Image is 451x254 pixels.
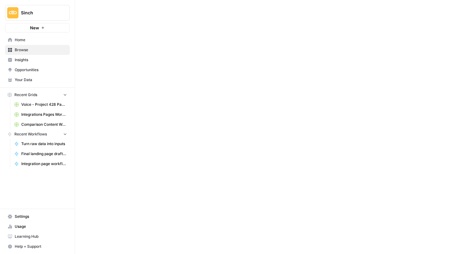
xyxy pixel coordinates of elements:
a: Voice - Project 428 Page Builder Tracker [12,100,70,110]
button: New [5,23,70,32]
span: Recent Grids [14,92,37,98]
a: Usage [5,222,70,232]
span: Comparison Content Worfklow (Q3 2025) [21,122,67,127]
span: Your Data [15,77,67,83]
span: Usage [15,224,67,229]
a: Insights [5,55,70,65]
a: Settings [5,212,70,222]
a: Your Data [5,75,70,85]
span: Home [15,37,67,43]
span: Recent Workflows [14,131,47,137]
img: Sinch Logo [7,7,18,18]
a: Home [5,35,70,45]
span: Opportunities [15,67,67,73]
span: Browse [15,47,67,53]
a: Integrations Pages Worfklow (Brand Agnostic) [12,110,70,120]
span: Help + Support [15,244,67,249]
button: Recent Workflows [5,129,70,139]
span: Turn raw data into inputs [21,141,67,147]
a: Turn raw data into inputs [12,139,70,149]
a: Comparison Content Worfklow (Q3 2025) [12,120,70,129]
span: Voice - Project 428 Page Builder Tracker [21,102,67,107]
span: Settings [15,214,67,219]
a: Final landing page drafter for Project 428 ([PERSON_NAME]) [12,149,70,159]
button: Recent Grids [5,90,70,100]
a: Browse [5,45,70,55]
button: Help + Support [5,242,70,252]
span: New [30,25,39,31]
span: Final landing page drafter for Project 428 ([PERSON_NAME]) [21,151,67,157]
a: Integration page workflow [12,159,70,169]
a: Learning Hub [5,232,70,242]
span: Insights [15,57,67,63]
span: Sinch [21,10,59,16]
span: Integrations Pages Worfklow (Brand Agnostic) [21,112,67,117]
span: Learning Hub [15,234,67,239]
span: Integration page workflow [21,161,67,167]
a: Opportunities [5,65,70,75]
button: Workspace: Sinch [5,5,70,21]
